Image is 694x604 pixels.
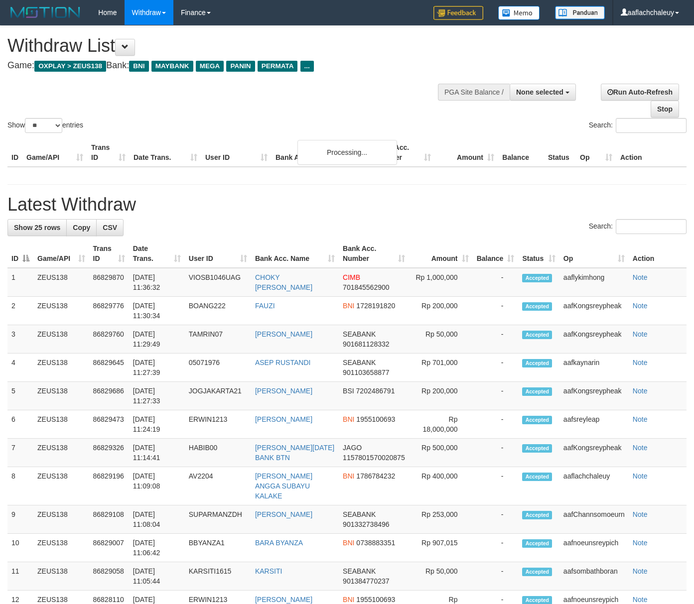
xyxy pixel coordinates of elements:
[96,219,124,236] a: CSV
[7,138,22,167] th: ID
[185,325,251,354] td: TAMRIN07
[343,444,362,452] span: JAGO
[255,273,312,291] a: CHOKY [PERSON_NAME]
[89,410,129,439] td: 86829473
[343,454,405,462] span: Copy 1157801570020875 to clipboard
[651,101,679,118] a: Stop
[522,416,552,424] span: Accepted
[633,302,648,310] a: Note
[129,240,185,268] th: Date Trans.: activate to sort column ascending
[473,410,519,439] td: -
[343,472,354,480] span: BNI
[22,138,87,167] th: Game/API
[498,6,540,20] img: Button%20Memo.svg
[522,274,552,282] span: Accepted
[255,415,312,423] a: [PERSON_NAME]
[7,382,33,410] td: 5
[33,410,89,439] td: ZEUS138
[33,562,89,591] td: ZEUS138
[616,219,687,234] input: Search:
[633,273,648,281] a: Note
[129,562,185,591] td: [DATE] 11:05:44
[129,439,185,467] td: [DATE] 11:14:41
[522,568,552,576] span: Accepted
[7,36,453,56] h1: Withdraw List
[33,505,89,534] td: ZEUS138
[33,534,89,562] td: ZEUS138
[343,596,354,604] span: BNI
[33,268,89,297] td: ZEUS138
[633,596,648,604] a: Note
[343,368,389,376] span: Copy 901103658877 to clipboard
[589,118,687,133] label: Search:
[633,359,648,366] a: Note
[356,472,395,480] span: Copy 1786784232 to clipboard
[201,138,272,167] th: User ID
[633,567,648,575] a: Note
[7,118,83,133] label: Show entries
[185,562,251,591] td: KARSITI1615
[522,511,552,519] span: Accepted
[7,505,33,534] td: 9
[7,439,33,467] td: 7
[129,382,185,410] td: [DATE] 11:27:33
[559,534,629,562] td: aafnoeunsreypich
[129,534,185,562] td: [DATE] 11:06:42
[633,472,648,480] a: Note
[343,510,376,518] span: SEABANK
[633,387,648,395] a: Note
[356,302,395,310] span: Copy 1728191820 to clipboard
[255,596,312,604] a: [PERSON_NAME]
[185,240,251,268] th: User ID: activate to sort column ascending
[516,88,563,96] span: None selected
[522,359,552,367] span: Accepted
[66,219,97,236] a: Copy
[473,562,519,591] td: -
[435,138,498,167] th: Amount
[433,6,483,20] img: Feedback.jpg
[129,268,185,297] td: [DATE] 11:36:32
[297,140,397,165] div: Processing...
[343,567,376,575] span: SEABANK
[33,354,89,382] td: ZEUS138
[522,444,552,453] span: Accepted
[559,354,629,382] td: aafkaynarin
[7,61,453,71] h4: Game: Bank:
[185,297,251,325] td: BOANG222
[87,138,130,167] th: Trans ID
[7,240,33,268] th: ID: activate to sort column descending
[522,302,552,311] span: Accepted
[185,354,251,382] td: 05071976
[129,505,185,534] td: [DATE] 11:08:04
[356,539,395,547] span: Copy 0738883351 to clipboard
[255,539,303,547] a: BARA BYANZA
[616,138,687,167] th: Action
[89,534,129,562] td: 86829007
[89,297,129,325] td: 86829776
[129,61,148,72] span: BNI
[14,224,60,232] span: Show 25 rows
[409,325,473,354] td: Rp 50,000
[339,240,409,268] th: Bank Acc. Number: activate to sort column ascending
[7,195,687,215] h1: Latest Withdraw
[255,510,312,518] a: [PERSON_NAME]
[89,354,129,382] td: 86829645
[498,138,544,167] th: Balance
[185,467,251,505] td: AV2204
[7,467,33,505] td: 8
[473,240,519,268] th: Balance: activate to sort column ascending
[518,240,559,268] th: Status: activate to sort column ascending
[7,534,33,562] td: 10
[89,268,129,297] td: 86829870
[129,410,185,439] td: [DATE] 11:24:19
[409,505,473,534] td: Rp 253,000
[89,325,129,354] td: 86829760
[7,5,83,20] img: MOTION_logo.png
[272,138,372,167] th: Bank Acc. Name
[34,61,106,72] span: OXPLAY > ZEUS138
[130,138,201,167] th: Date Trans.
[251,240,339,268] th: Bank Acc. Name: activate to sort column ascending
[633,415,648,423] a: Note
[7,297,33,325] td: 2
[559,467,629,505] td: aaflachchaleuy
